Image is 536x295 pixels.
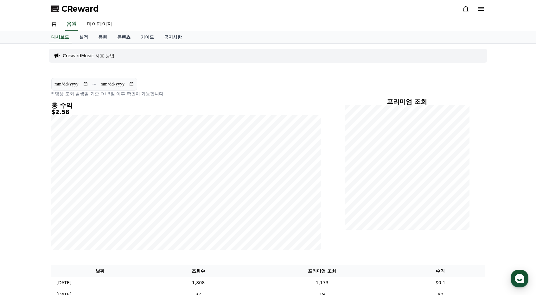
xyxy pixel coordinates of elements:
[51,102,321,109] h4: 총 수익
[56,279,71,286] p: [DATE]
[159,31,187,43] a: 공지사항
[112,31,136,43] a: 콘텐츠
[2,201,42,217] a: 홈
[51,91,321,97] p: * 영상 조회 발생일 기준 D+3일 이후 확인이 가능합니다.
[51,4,99,14] a: CReward
[58,210,66,216] span: 대화
[74,31,93,43] a: 실적
[149,277,248,289] td: 1,808
[136,31,159,43] a: 가이드
[20,210,24,215] span: 홈
[51,109,321,115] h5: $2.58
[51,265,149,277] th: 날짜
[344,98,469,105] h4: 프리미엄 조회
[65,18,78,31] a: 음원
[82,201,122,217] a: 설정
[396,265,485,277] th: 수익
[248,277,396,289] td: 1,173
[63,53,114,59] a: CrewardMusic 사용 방법
[149,265,248,277] th: 조회수
[82,18,117,31] a: 마이페이지
[49,31,72,43] a: 대시보드
[42,201,82,217] a: 대화
[248,265,396,277] th: 프리미엄 조회
[98,210,105,215] span: 설정
[93,31,112,43] a: 음원
[61,4,99,14] span: CReward
[46,18,61,31] a: 홈
[396,277,485,289] td: $0.1
[92,80,96,88] p: ~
